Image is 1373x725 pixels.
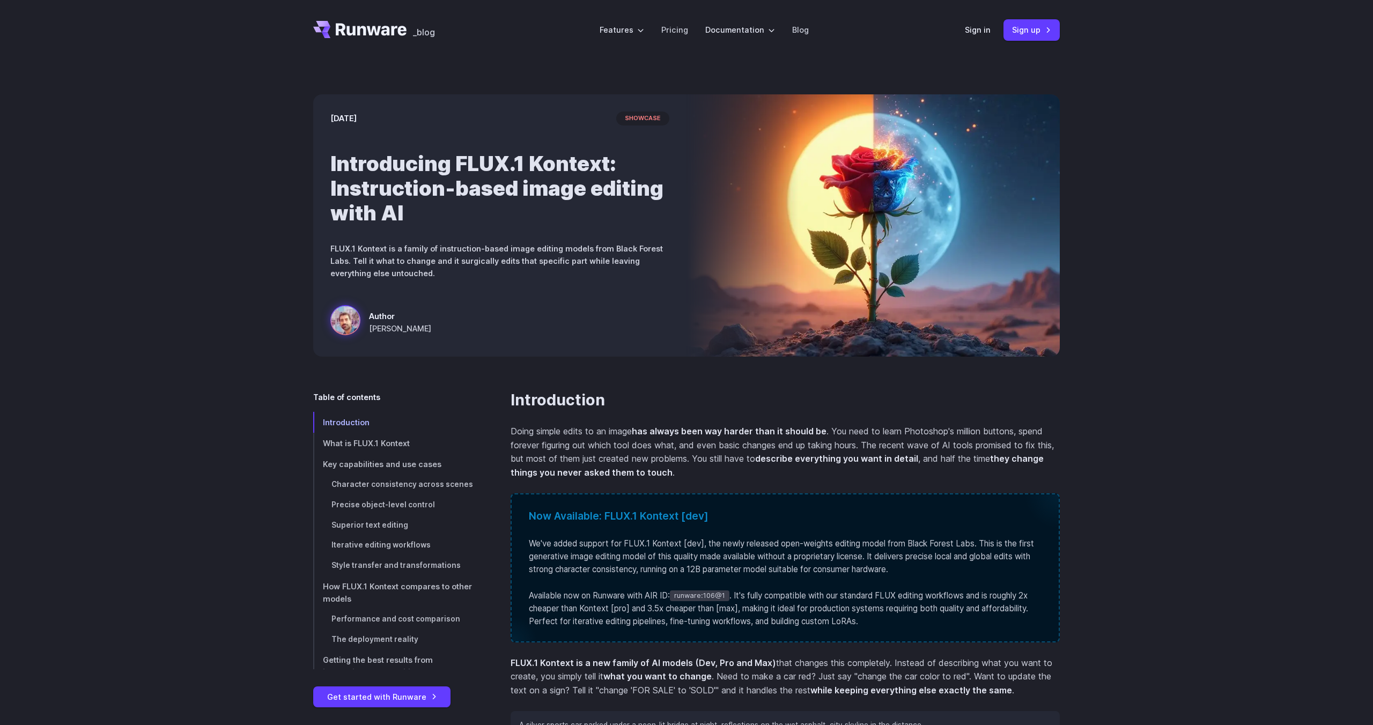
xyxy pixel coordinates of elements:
[331,635,418,643] span: The deployment reality
[810,685,1012,696] strong: while keeping everything else exactly the same
[313,412,476,433] a: Introduction
[313,21,407,38] a: Go to /
[313,454,476,475] a: Key capabilities and use cases
[323,655,433,677] span: Getting the best results from instruction-based editing
[331,500,435,509] span: Precise object-level control
[670,590,729,601] code: runware:106@1
[330,112,357,124] time: [DATE]
[330,305,431,339] a: Surreal rose in a desert landscape, split between day and night with the sun and moon aligned beh...
[413,28,435,36] span: _blog
[323,418,370,427] span: Introduction
[313,686,451,707] a: Get started with Runware
[313,630,476,650] a: The deployment reality
[600,24,644,36] label: Features
[616,112,669,125] span: showcase
[331,521,408,529] span: Superior text editing
[313,556,476,576] a: Style transfer and transformations
[369,322,431,335] span: [PERSON_NAME]
[511,657,776,668] strong: FLUX.1 Kontext is a new family of AI models (Dev, Pro and Max)
[603,671,712,682] strong: what you want to change
[313,495,476,515] a: Precise object-level control
[331,561,461,569] span: Style transfer and transformations
[511,656,1060,698] p: that changes this completely. Instead of describing what you want to create, you simply tell it ....
[632,426,826,437] strong: has always been way harder than it should be
[330,242,669,279] p: FLUX.1 Kontext is a family of instruction-based image editing models from Black Forest Labs. Tell...
[755,453,918,464] strong: describe everything you want in detail
[313,535,476,556] a: Iterative editing workflows
[965,24,991,36] a: Sign in
[792,24,809,36] a: Blog
[313,433,476,454] a: What is FLUX.1 Kontext
[331,480,473,489] span: Character consistency across scenes
[313,475,476,495] a: Character consistency across scenes
[705,24,775,36] label: Documentation
[661,24,688,36] a: Pricing
[330,151,669,225] h1: Introducing FLUX.1 Kontext: Instruction-based image editing with AI
[686,94,1060,357] img: Surreal rose in a desert landscape, split between day and night with the sun and moon aligned beh...
[313,609,476,630] a: Performance and cost comparison
[511,425,1060,479] p: Doing simple edits to an image . You need to learn Photoshop's million buttons, spend forever fig...
[313,391,380,403] span: Table of contents
[413,21,435,38] a: _blog
[331,615,460,623] span: Performance and cost comparison
[323,582,472,603] span: How FLUX.1 Kontext compares to other models
[331,541,431,549] span: Iterative editing workflows
[323,460,441,469] span: Key capabilities and use cases
[511,391,605,410] a: Introduction
[369,310,431,322] span: Author
[323,439,410,448] span: What is FLUX.1 Kontext
[529,508,1042,524] div: Now Available: FLUX.1 Kontext [dev]
[529,589,1042,628] p: Available now on Runware with AIR ID: . It's fully compatible with our standard FLUX editing work...
[313,515,476,536] a: Superior text editing
[529,537,1042,576] p: We've added support for FLUX.1 Kontext [dev], the newly released open-weights editing model from ...
[313,576,476,609] a: How FLUX.1 Kontext compares to other models
[1003,19,1060,40] a: Sign up
[313,649,476,683] a: Getting the best results from instruction-based editing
